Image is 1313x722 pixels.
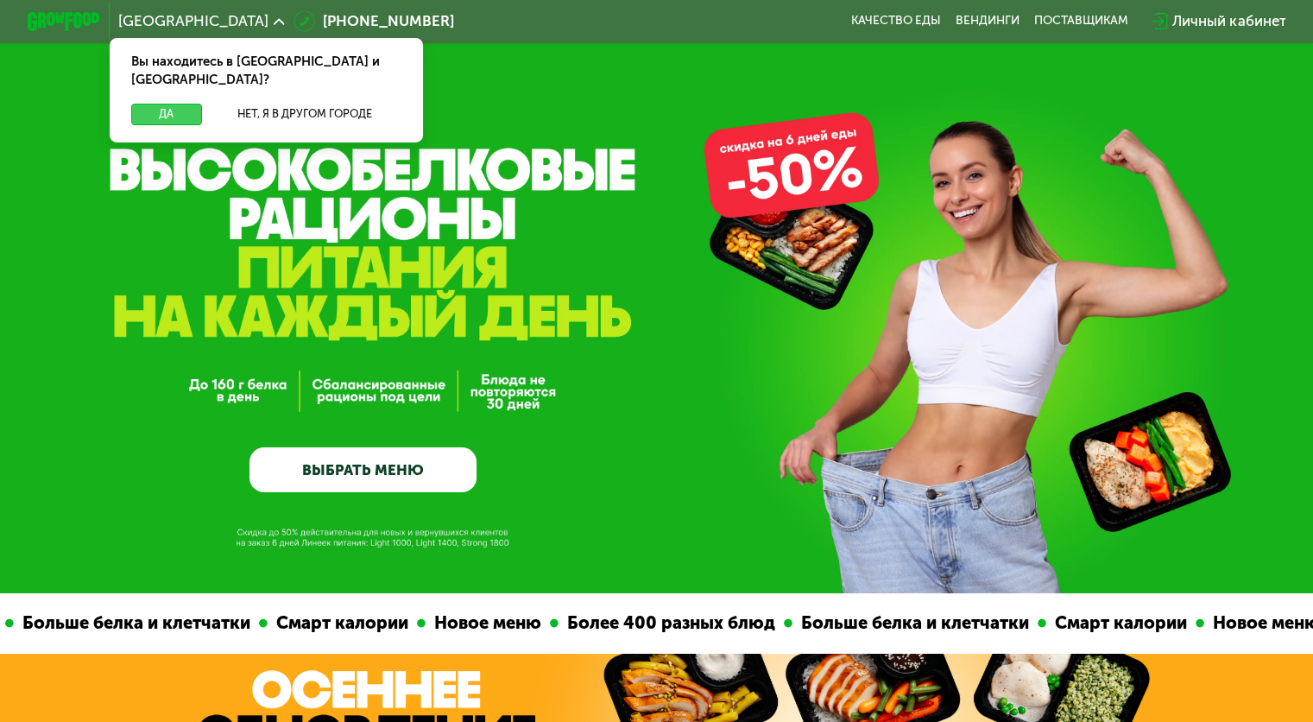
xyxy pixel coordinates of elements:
[1172,10,1285,32] div: Личный кабинет
[110,38,423,104] div: Вы находитесь в [GEOGRAPHIC_DATA] и [GEOGRAPHIC_DATA]?
[209,104,401,125] button: Нет, я в другом городе
[13,610,258,636] div: Больше белка и клетчатки
[249,447,477,493] a: ВЫБРАТЬ МЕНЮ
[267,610,416,636] div: Смарт калории
[1034,14,1128,28] div: поставщикам
[118,14,268,28] span: [GEOGRAPHIC_DATA]
[425,610,549,636] div: Новое меню
[294,10,454,32] a: [PHONE_NUMBER]
[792,610,1037,636] div: Больше белка и клетчатки
[956,14,1019,28] a: Вендинги
[558,610,783,636] div: Более 400 разных блюд
[131,104,201,125] button: Да
[1045,610,1195,636] div: Смарт калории
[851,14,941,28] a: Качество еды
